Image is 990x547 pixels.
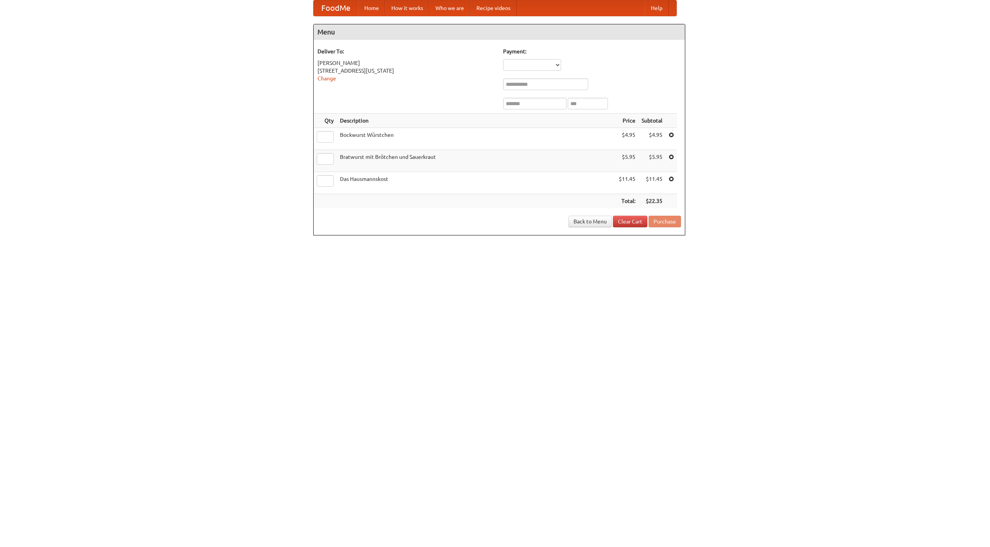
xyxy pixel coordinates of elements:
[337,150,616,172] td: Bratwurst mit Brötchen und Sauerkraut
[616,128,638,150] td: $4.95
[616,150,638,172] td: $5.95
[638,128,666,150] td: $4.95
[317,59,495,67] div: [PERSON_NAME]
[317,67,495,75] div: [STREET_ADDRESS][US_STATE]
[638,114,666,128] th: Subtotal
[317,75,336,82] a: Change
[429,0,470,16] a: Who we are
[358,0,385,16] a: Home
[638,194,666,208] th: $22.35
[638,150,666,172] td: $5.95
[616,114,638,128] th: Price
[645,0,669,16] a: Help
[314,114,337,128] th: Qty
[337,128,616,150] td: Bockwurst Würstchen
[503,48,681,55] h5: Payment:
[470,0,517,16] a: Recipe videos
[568,216,612,227] a: Back to Menu
[649,216,681,227] button: Purchase
[385,0,429,16] a: How it works
[314,0,358,16] a: FoodMe
[317,48,495,55] h5: Deliver To:
[616,194,638,208] th: Total:
[638,172,666,194] td: $11.45
[314,24,685,40] h4: Menu
[616,172,638,194] td: $11.45
[337,114,616,128] th: Description
[613,216,647,227] a: Clear Cart
[337,172,616,194] td: Das Hausmannskost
